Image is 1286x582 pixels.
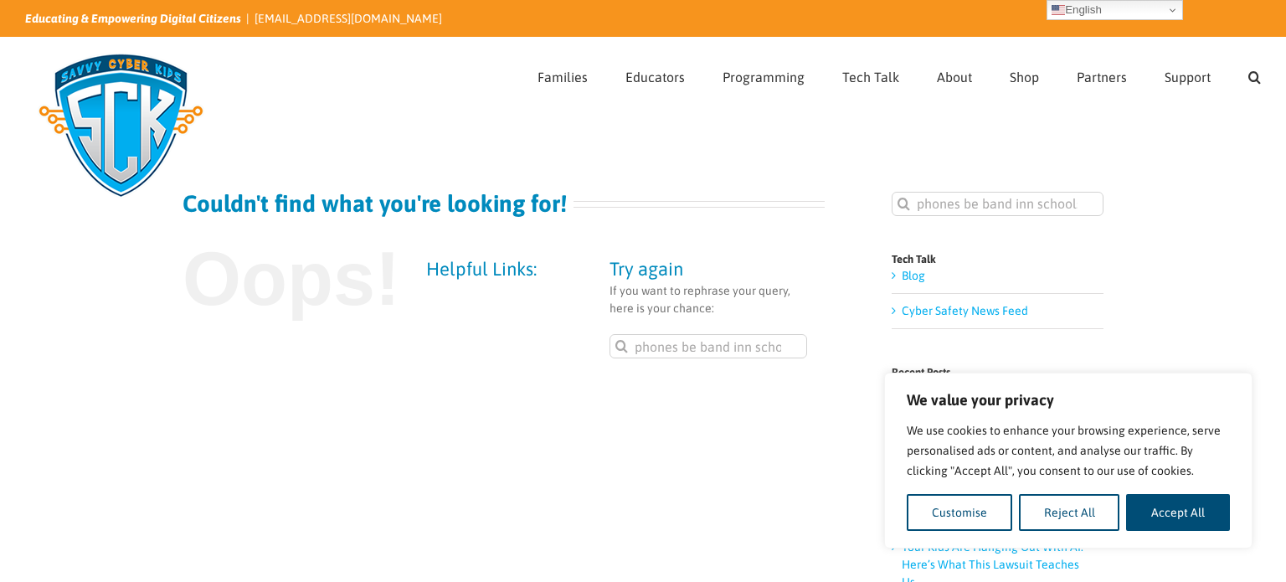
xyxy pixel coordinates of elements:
[842,38,899,111] a: Tech Talk
[892,367,1103,378] h4: Recent Posts
[937,70,972,84] span: About
[1077,38,1127,111] a: Partners
[907,494,1012,531] button: Customise
[25,12,241,25] i: Educating & Empowering Digital Citizens
[892,192,1103,216] input: Search...
[610,334,807,358] input: Search...
[902,304,1028,317] a: Cyber Safety News Feed
[610,260,807,278] h3: Try again
[255,12,442,25] a: [EMAIL_ADDRESS][DOMAIN_NAME]
[538,38,1261,111] nav: Main Menu
[538,38,588,111] a: Families
[723,38,805,111] a: Programming
[625,38,685,111] a: Educators
[723,70,805,84] span: Programming
[25,42,217,209] img: Savvy Cyber Kids Logo
[907,390,1230,410] p: We value your privacy
[902,269,925,282] a: Blog
[892,254,1103,265] h4: Tech Talk
[1077,70,1127,84] span: Partners
[426,260,585,278] h3: Helpful Links:
[1052,3,1065,17] img: en
[538,70,588,84] span: Families
[937,38,972,111] a: About
[1165,70,1211,84] span: Support
[892,192,916,216] input: Search
[1248,38,1261,111] a: Search
[1010,38,1039,111] a: Shop
[1165,38,1211,111] a: Support
[183,241,380,317] h1: Oops!
[1126,494,1230,531] button: Accept All
[610,282,807,317] p: If you want to rephrase your query, here is your chance:
[907,420,1230,481] p: We use cookies to enhance your browsing experience, serve personalised ads or content, and analys...
[625,70,685,84] span: Educators
[610,334,634,358] input: Search
[1010,70,1039,84] span: Shop
[842,70,899,84] span: Tech Talk
[1019,494,1120,531] button: Reject All
[183,192,567,215] h2: Couldn't find what you're looking for!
